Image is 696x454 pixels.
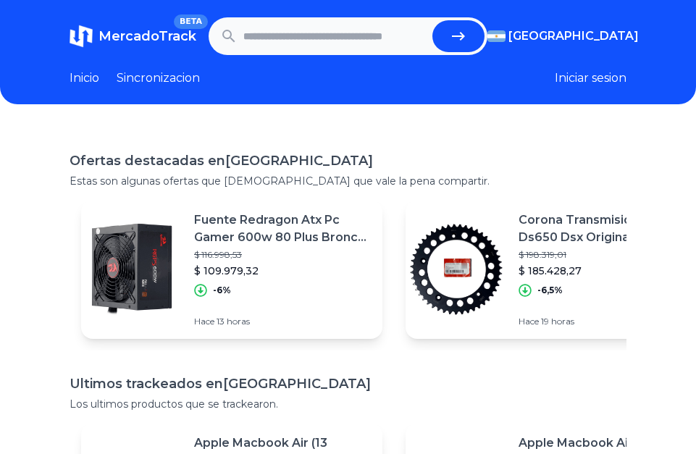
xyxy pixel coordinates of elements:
[70,374,626,394] h1: Ultimos trackeados en [GEOGRAPHIC_DATA]
[98,28,196,44] span: MercadoTrack
[519,316,695,327] p: Hace 19 horas
[537,285,563,296] p: -6,5%
[70,397,626,411] p: Los ultimos productos que se trackearon.
[406,219,507,320] img: Featured image
[194,249,371,261] p: $ 116.998,53
[194,264,371,278] p: $ 109.979,32
[70,25,93,48] img: MercadoTrack
[487,28,626,45] button: [GEOGRAPHIC_DATA]
[81,200,382,339] a: Featured imageFuente Redragon Atx Pc Gamer 600w 80 Plus Bronce Pcie$ 116.998,53$ 109.979,32-6%Hac...
[519,249,695,261] p: $ 198.319,01
[194,316,371,327] p: Hace 13 horas
[555,70,626,87] button: Iniciar sesion
[519,264,695,278] p: $ 185.428,27
[174,14,208,29] span: BETA
[508,28,639,45] span: [GEOGRAPHIC_DATA]
[70,70,99,87] a: Inicio
[487,30,506,42] img: Argentina
[117,70,200,87] a: Sincronizacion
[70,25,196,48] a: MercadoTrackBETA
[213,285,231,296] p: -6%
[194,211,371,246] p: Fuente Redragon Atx Pc Gamer 600w 80 Plus Bronce Pcie
[70,174,626,188] p: Estas son algunas ofertas que [DEMOGRAPHIC_DATA] que vale la pena compartir.
[81,219,183,320] img: Featured image
[70,151,626,171] h1: Ofertas destacadas en [GEOGRAPHIC_DATA]
[519,211,695,246] p: Corona Transmision Voge Ds650 Dsx Original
